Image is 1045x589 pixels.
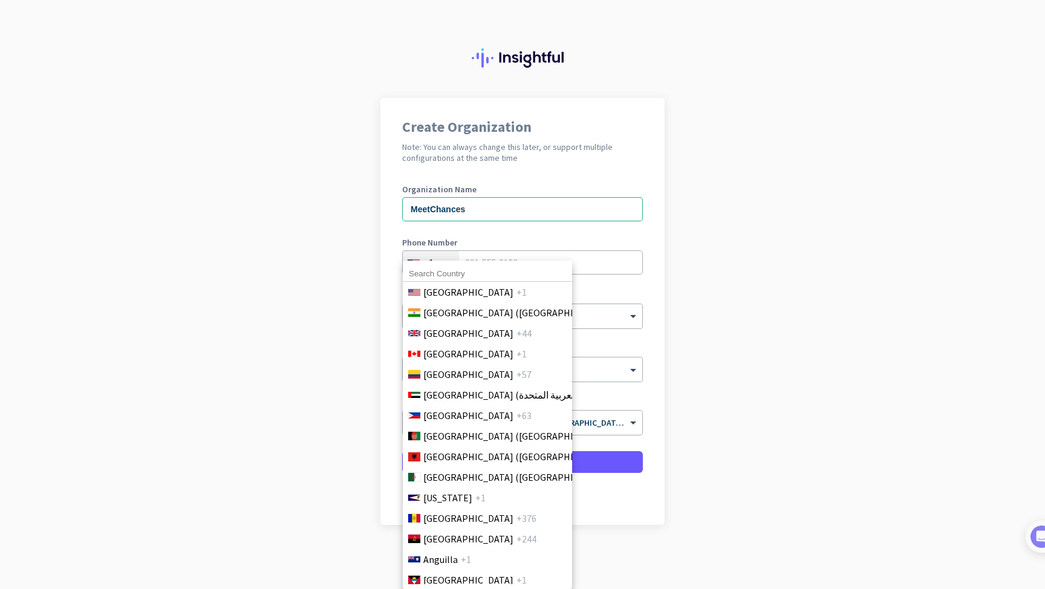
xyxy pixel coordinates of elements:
[516,532,536,546] span: +244
[516,285,527,299] span: +1
[423,532,513,546] span: [GEOGRAPHIC_DATA]
[423,429,612,443] span: [GEOGRAPHIC_DATA] (‫[GEOGRAPHIC_DATA]‬‎)
[516,367,532,382] span: +57
[423,573,513,587] span: [GEOGRAPHIC_DATA]
[516,511,536,526] span: +376
[516,347,527,361] span: +1
[423,326,513,340] span: [GEOGRAPHIC_DATA]
[423,347,513,361] span: [GEOGRAPHIC_DATA]
[423,511,513,526] span: [GEOGRAPHIC_DATA]
[423,388,614,402] span: [GEOGRAPHIC_DATA] (‫الإمارات العربية المتحدة‬‎)
[423,490,472,505] span: [US_STATE]
[423,305,612,320] span: [GEOGRAPHIC_DATA] ([GEOGRAPHIC_DATA])
[423,449,612,464] span: [GEOGRAPHIC_DATA] ([GEOGRAPHIC_DATA])
[423,367,513,382] span: [GEOGRAPHIC_DATA]
[475,490,486,505] span: +1
[516,408,532,423] span: +63
[461,552,471,567] span: +1
[516,573,527,587] span: +1
[423,470,612,484] span: [GEOGRAPHIC_DATA] (‫[GEOGRAPHIC_DATA]‬‎)
[423,285,513,299] span: [GEOGRAPHIC_DATA]
[516,326,532,340] span: +44
[423,408,513,423] span: [GEOGRAPHIC_DATA]
[423,552,458,567] span: Anguilla
[403,266,572,282] input: Search Country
